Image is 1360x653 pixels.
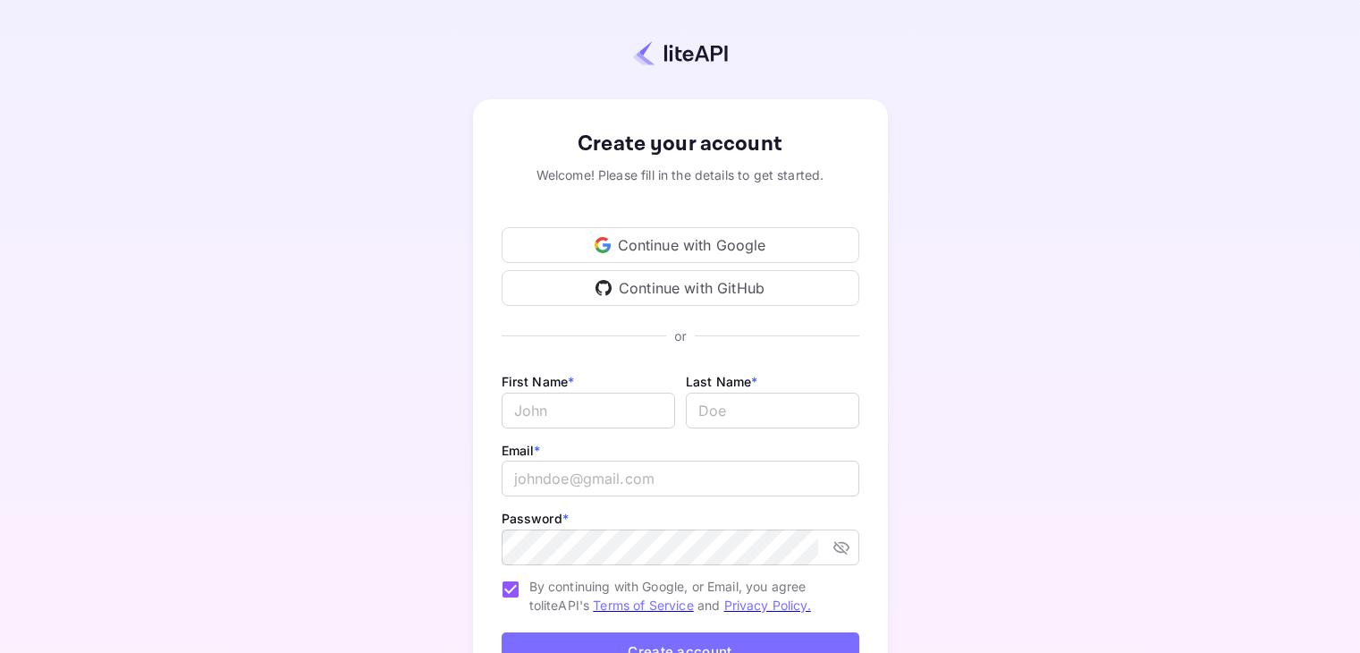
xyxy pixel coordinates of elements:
[529,577,845,615] span: By continuing with Google, or Email, you agree to liteAPI's and
[593,598,693,613] a: Terms of Service
[502,165,859,184] div: Welcome! Please fill in the details to get started.
[502,461,859,496] input: johndoe@gmail.com
[502,227,859,263] div: Continue with Google
[724,598,811,613] a: Privacy Policy.
[633,40,728,66] img: liteapi
[502,374,575,389] label: First Name
[502,511,569,526] label: Password
[686,374,758,389] label: Last Name
[502,270,859,306] div: Continue with GitHub
[502,443,541,458] label: Email
[502,128,859,160] div: Create your account
[686,393,859,428] input: Doe
[502,393,675,428] input: John
[825,531,857,564] button: toggle password visibility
